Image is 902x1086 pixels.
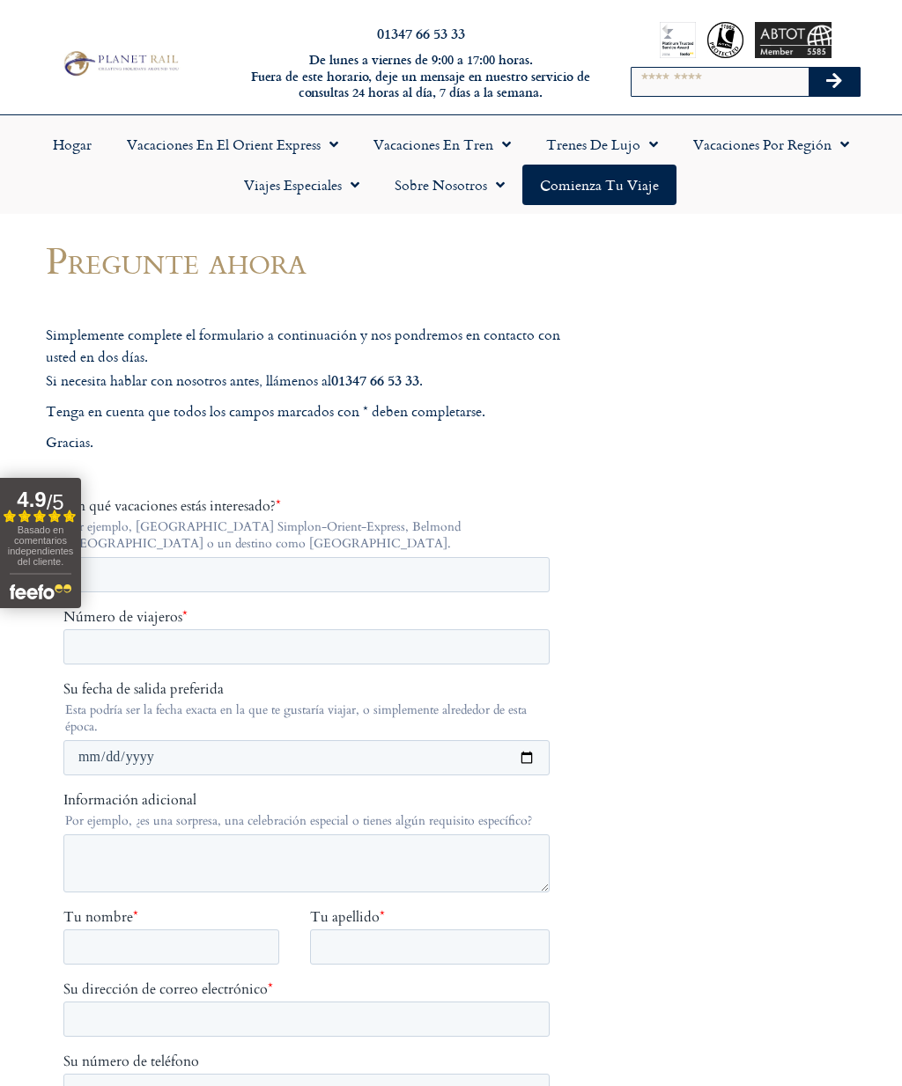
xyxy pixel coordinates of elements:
[46,431,93,452] font: Gracias.
[377,165,522,205] a: Sobre nosotros
[46,400,485,422] font: Tenga en cuenta que todos los campos marcados con * deben completarse.
[377,23,465,43] a: 01347 66 53 33
[35,124,109,165] a: Hogar
[127,134,321,155] font: Vacaciones en el Orient Express
[540,174,659,195] font: Comienza tu viaje
[546,134,640,155] font: Trenes de lujo
[9,124,893,205] nav: Menú
[46,231,307,288] font: Pregunte ahora
[109,124,356,165] a: Vacaciones en el Orient Express
[809,68,860,96] button: Buscar
[53,134,92,155] font: Hogar
[522,165,676,205] a: Comienza tu viaje
[373,134,493,155] font: Vacaciones en tren
[309,50,533,69] font: De lunes a viernes de 9:00 a 17:00 horas.
[46,370,331,391] font: Si necesita hablar con nosotros antes, llámenos al
[356,124,529,165] a: Vacaciones en tren
[226,165,377,205] a: Viajes especiales
[251,67,590,102] font: Fuera de este horario, deje un mensaje en nuestro servicio de consultas 24 horas al día, 7 días a...
[529,124,676,165] a: Trenes de lujo
[693,134,832,155] font: Vacaciones por región
[59,48,181,78] img: Logotipo de vacaciones en tren de Planet Rail
[331,370,419,390] font: 01347 66 53 33
[244,174,342,195] font: Viajes especiales
[419,370,423,391] font: .
[395,174,487,195] font: Sobre nosotros
[46,324,560,368] font: Simplemente complete el formulario a continuación y nos pondremos en contacto con usted en dos días.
